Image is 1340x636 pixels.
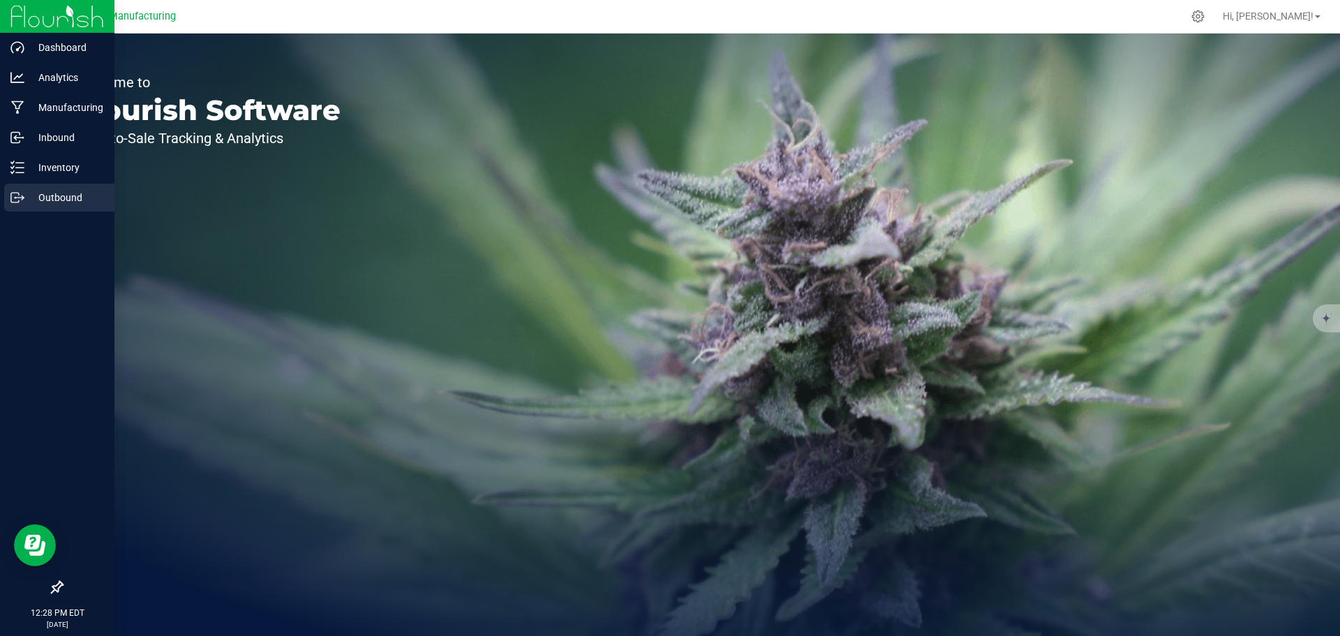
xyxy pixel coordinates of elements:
[24,99,108,116] p: Manufacturing
[10,40,24,54] inline-svg: Dashboard
[75,96,341,124] p: Flourish Software
[24,159,108,176] p: Inventory
[10,191,24,205] inline-svg: Outbound
[6,607,108,619] p: 12:28 PM EDT
[1189,10,1207,23] div: Manage settings
[75,75,341,89] p: Welcome to
[24,69,108,86] p: Analytics
[24,39,108,56] p: Dashboard
[14,524,56,566] iframe: Resource center
[10,161,24,175] inline-svg: Inventory
[6,619,108,630] p: [DATE]
[10,131,24,145] inline-svg: Inbound
[10,101,24,114] inline-svg: Manufacturing
[1223,10,1313,22] span: Hi, [PERSON_NAME]!
[109,10,176,22] span: Manufacturing
[75,131,341,145] p: Seed-to-Sale Tracking & Analytics
[24,129,108,146] p: Inbound
[10,71,24,84] inline-svg: Analytics
[24,189,108,206] p: Outbound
